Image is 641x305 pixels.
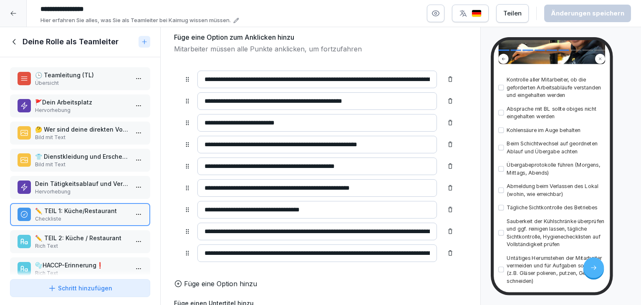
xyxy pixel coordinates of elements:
[35,79,129,87] p: Übersicht
[40,16,231,25] p: Hier erfahren Sie alles, was Sie als Teamleiter bei Kaimug wissen müssen.
[35,179,129,188] p: Dein Tätigkeitsablauf und Verantwortungsbereiche
[10,149,150,172] div: 👕 Dienstkleidung und Erscheinungsbild:Bild mit Text
[507,140,605,155] p: Beim Schichtwechsel auf geordneten Ablauf und Übergabe achten
[507,105,605,120] p: Absprache mit BL sollte obiges nicht eingehalten werden
[35,98,129,107] p: 🚩Dein Arbeitsplatz
[174,32,294,42] h5: Füge eine Option zum Anklicken hinzu
[35,161,129,168] p: Bild mit Text
[23,37,119,47] h1: Deine Rolle als Teamleiter
[184,279,257,289] p: Füge eine Option hinzu
[35,71,129,79] p: 🕒 Teamleitung (TL)
[507,126,580,134] p: Kohlensäure im Auge behalten
[503,9,522,18] div: Teilen
[10,122,150,145] div: 🤔 Wer sind deine direkten Vorgesetzten?Bild mit Text
[10,257,150,280] div: 🫧 HACCP-Erinnerung❗Rich Text
[544,5,631,22] button: Änderungen speichern
[35,188,129,196] p: Hervorhebung
[507,217,605,248] p: Sauberkeit der Kühlschränke überprüfen und ggf. reinigen lassen, tägliche Sichtkontrolle, Hygiene...
[10,176,150,199] div: Dein Tätigkeitsablauf und VerantwortungsbereicheHervorhebung
[507,254,605,285] p: Untätiges Herumstehen der Mitarbeiter vermeiden und für Aufgaben sorgen (z.B. Gläser polieren, pu...
[35,134,129,141] p: Bild mit Text
[35,125,129,134] p: 🤔 Wer sind deine direkten Vorgesetzten?
[35,107,129,114] p: Hervorhebung
[507,76,605,99] p: Kontrolle aller Mitarbeiter, ob die geforderten Arbeitsabläufe verstanden und eingehalten werden
[507,183,605,198] p: Abmeldung beim Verlassen des Lokal (wohin, wie erreichbar)
[35,261,129,269] p: 🫧 HACCP-Erinnerung❗
[35,206,129,215] p: ✏️ TEIL 1: Küche/Restaurant
[35,152,129,161] p: 👕 Dienstkleidung und Erscheinungsbild:
[507,204,597,211] p: Tägliche Sichtkontrolle des Betriebes
[174,44,467,54] p: Mitarbeiter müssen alle Punkte anklicken, um fortzufahren
[10,230,150,253] div: ✏️ TEIL 2: Küche / RestaurantRich Text
[507,161,605,177] p: Übergabeprotokolle führen (Morgens, Mittags, Abends)
[10,279,150,297] button: Schritt hinzufügen
[551,9,624,18] div: Änderungen speichern
[35,215,129,223] p: Checkliste
[35,269,129,277] p: Rich Text
[35,242,129,250] p: Rich Text
[35,234,129,242] p: ✏️ TEIL 2: Küche / Restaurant
[10,67,150,90] div: 🕒 Teamleitung (TL)Übersicht
[10,94,150,117] div: 🚩Dein ArbeitsplatzHervorhebung
[472,10,482,18] img: de.svg
[48,284,112,292] div: Schritt hinzufügen
[496,4,529,23] button: Teilen
[10,203,150,226] div: ✏️ TEIL 1: Küche/RestaurantCheckliste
